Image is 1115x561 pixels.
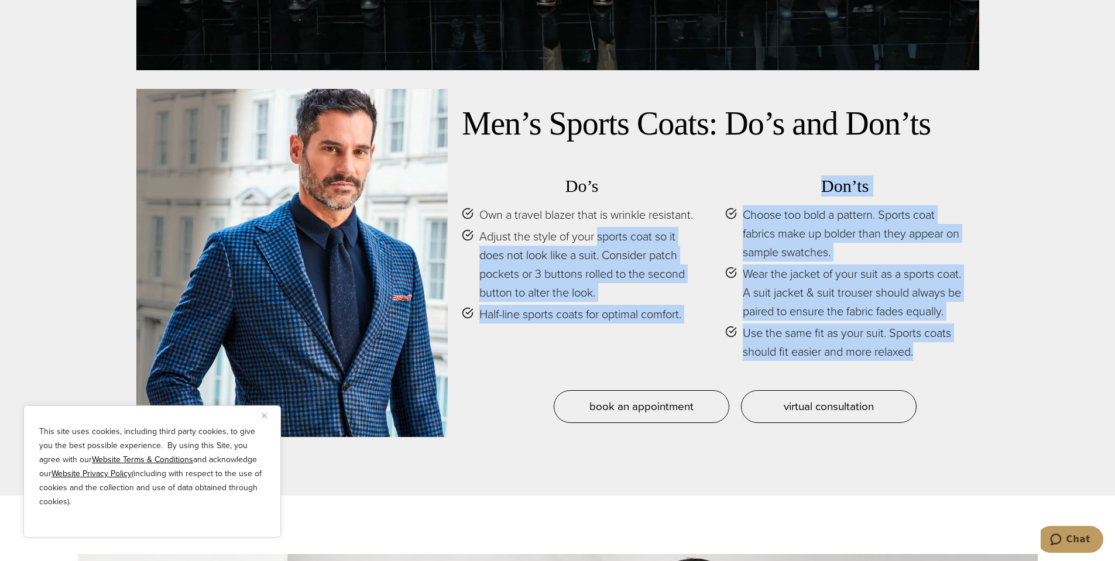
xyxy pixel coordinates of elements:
[479,305,681,323] span: Half-line sports coats for optimal comfort.
[1041,526,1103,555] iframe: Opens a widget where you can chat to one of our agents
[743,323,965,361] span: Use the same fit as your suit. Sports coats should fit easier and more relaxed.
[262,413,267,418] img: Close
[589,398,694,415] span: book an appointment
[479,227,702,302] span: Adjust the style of your sports coat so it does not look like a suit. Consider patch pockets or 3...
[725,175,965,197] h3: Don’ts
[743,205,965,261] span: Choose too bold a pattern. Sports coat fabrics make up bolder than they appear on sample swatches.
[39,425,265,509] p: This site uses cookies, including third party cookies, to give you the best possible experience. ...
[741,390,917,423] a: virtual consultation
[554,390,729,423] a: book an appointment
[462,103,965,144] h2: Men’s Sports Coats: Do’s and Don’ts
[743,264,965,321] span: Wear the jacket of your suit as a sports coat. A suit jacket & suit trouser should always be pair...
[52,467,132,480] a: Website Privacy Policy
[479,205,693,224] span: Own a travel blazer that is wrinkle resistant.
[784,398,874,415] span: virtual consultation
[462,175,702,197] h3: Do’s
[92,453,193,466] a: Website Terms & Conditions
[262,408,276,422] button: Close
